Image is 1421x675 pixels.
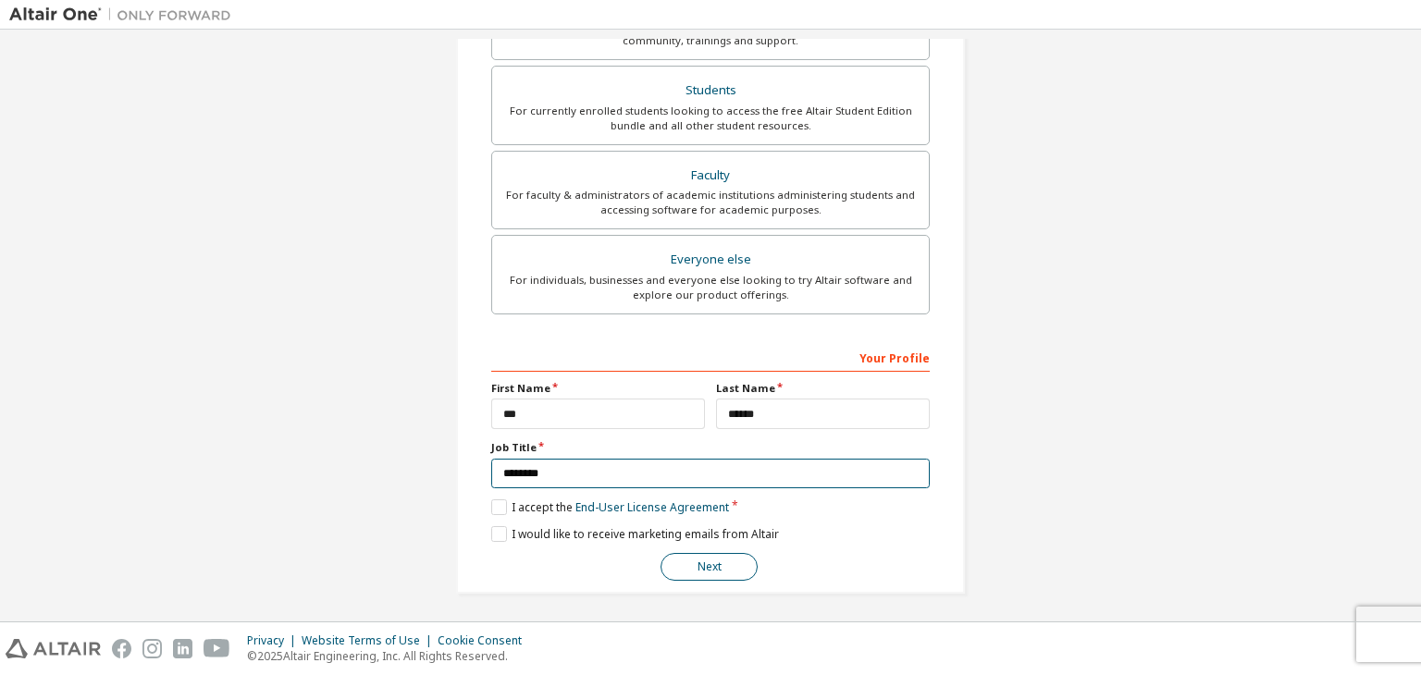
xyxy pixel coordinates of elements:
[247,648,533,664] p: © 2025 Altair Engineering, Inc. All Rights Reserved.
[173,639,192,658] img: linkedin.svg
[491,526,779,542] label: I would like to receive marketing emails from Altair
[503,188,918,217] div: For faculty & administrators of academic institutions administering students and accessing softwa...
[204,639,230,658] img: youtube.svg
[302,633,438,648] div: Website Terms of Use
[491,381,705,396] label: First Name
[9,6,241,24] img: Altair One
[6,639,101,658] img: altair_logo.svg
[491,499,729,515] label: I accept the
[491,440,930,455] label: Job Title
[503,78,918,104] div: Students
[503,273,918,302] div: For individuals, businesses and everyone else looking to try Altair software and explore our prod...
[112,639,131,658] img: facebook.svg
[503,163,918,189] div: Faculty
[491,342,930,372] div: Your Profile
[716,381,930,396] label: Last Name
[438,633,533,648] div: Cookie Consent
[247,633,302,648] div: Privacy
[503,247,918,273] div: Everyone else
[661,553,758,581] button: Next
[142,639,162,658] img: instagram.svg
[575,499,729,515] a: End-User License Agreement
[503,104,918,133] div: For currently enrolled students looking to access the free Altair Student Edition bundle and all ...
